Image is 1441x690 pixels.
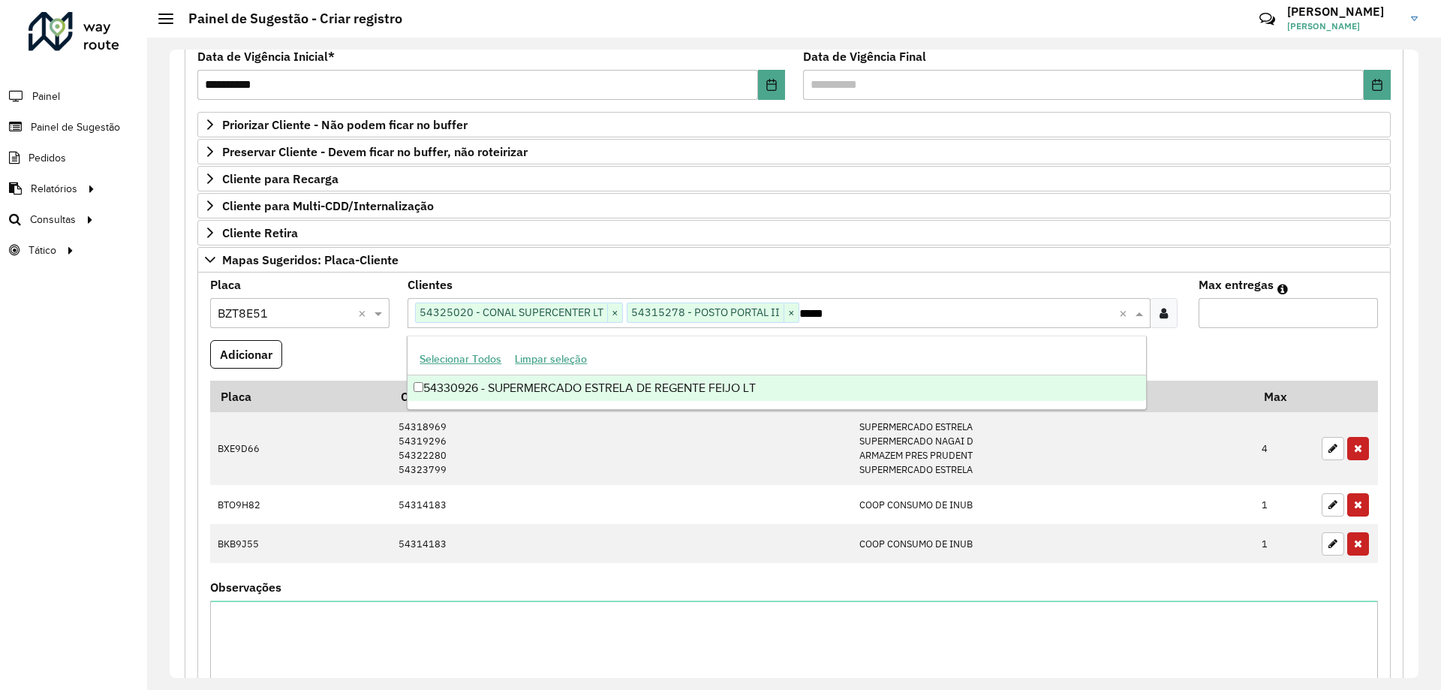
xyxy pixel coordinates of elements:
[1119,304,1132,322] span: Clear all
[407,336,1146,410] ng-dropdown-panel: Options list
[29,243,56,258] span: Tático
[408,276,453,294] label: Clientes
[416,303,607,321] span: 54325020 - CONAL SUPERCENTER LT
[210,578,281,596] label: Observações
[210,485,390,524] td: BTO9H82
[222,146,528,158] span: Preservar Cliente - Devem ficar no buffer, não roteirizar
[210,524,390,563] td: BKB9J55
[32,89,60,104] span: Painel
[852,412,1254,485] td: SUPERMERCADO ESTRELA SUPERMERCADO NAGAI D ARMAZEM PRES PRUDENT SUPERMERCADO ESTRELA
[1287,20,1400,33] span: [PERSON_NAME]
[358,304,371,322] span: Clear all
[197,112,1391,137] a: Priorizar Cliente - Não podem ficar no buffer
[210,276,241,294] label: Placa
[31,119,120,135] span: Painel de Sugestão
[852,524,1254,563] td: COOP CONSUMO DE INUB
[390,381,852,412] th: Código Cliente
[1254,485,1314,524] td: 1
[784,304,799,322] span: ×
[1251,3,1283,35] a: Contato Rápido
[390,412,852,485] td: 54318969 54319296 54322280 54323799
[1199,276,1274,294] label: Max entregas
[852,485,1254,524] td: COOP CONSUMO DE INUB
[413,348,508,371] button: Selecionar Todos
[222,200,434,212] span: Cliente para Multi-CDD/Internalização
[1254,524,1314,563] td: 1
[1277,283,1288,295] em: Máximo de clientes que serão colocados na mesma rota com os clientes informados
[197,220,1391,246] a: Cliente Retira
[210,381,390,412] th: Placa
[222,227,298,239] span: Cliente Retira
[408,375,1145,401] div: 54330926 - SUPERMERCADO ESTRELA DE REGENTE FEIJO LT
[1364,70,1391,100] button: Choose Date
[222,173,338,185] span: Cliente para Recarga
[173,11,402,27] h2: Painel de Sugestão - Criar registro
[31,181,77,197] span: Relatórios
[210,412,390,485] td: BXE9D66
[803,47,926,65] label: Data de Vigência Final
[222,119,468,131] span: Priorizar Cliente - Não podem ficar no buffer
[197,247,1391,273] a: Mapas Sugeridos: Placa-Cliente
[1287,5,1400,19] h3: [PERSON_NAME]
[197,193,1391,218] a: Cliente para Multi-CDD/Internalização
[197,47,335,65] label: Data de Vigência Inicial
[210,340,282,369] button: Adicionar
[1254,381,1314,412] th: Max
[197,139,1391,164] a: Preservar Cliente - Devem ficar no buffer, não roteirizar
[390,524,852,563] td: 54314183
[222,254,399,266] span: Mapas Sugeridos: Placa-Cliente
[30,212,76,227] span: Consultas
[29,150,66,166] span: Pedidos
[607,304,622,322] span: ×
[627,303,784,321] span: 54315278 - POSTO PORTAL II
[758,70,785,100] button: Choose Date
[508,348,594,371] button: Limpar seleção
[197,166,1391,191] a: Cliente para Recarga
[1254,412,1314,485] td: 4
[390,485,852,524] td: 54314183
